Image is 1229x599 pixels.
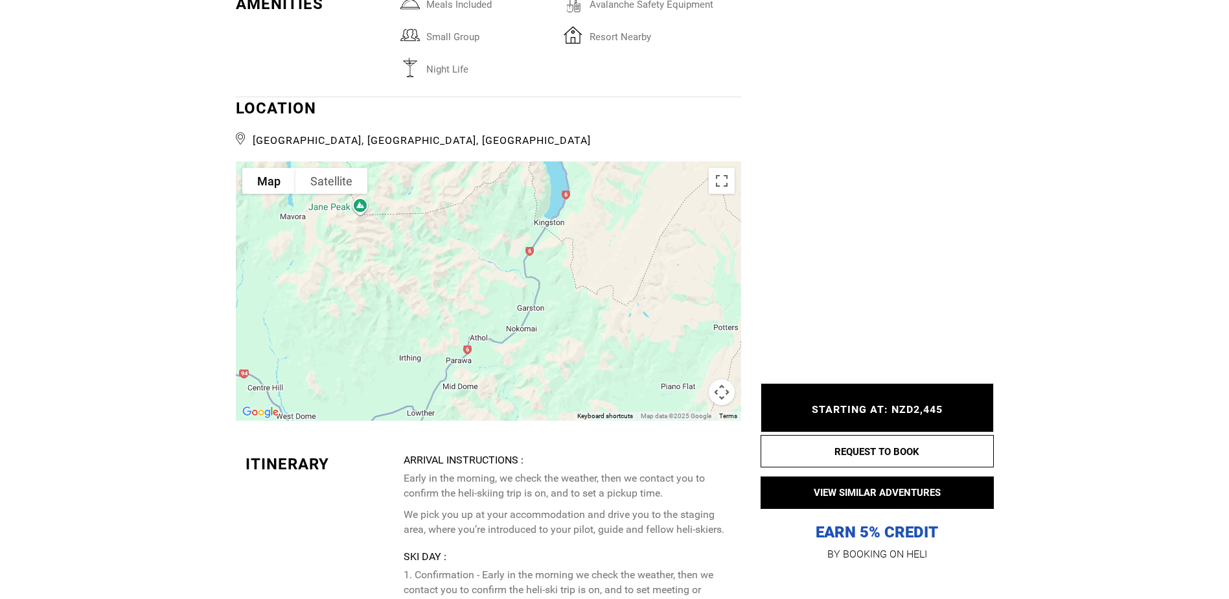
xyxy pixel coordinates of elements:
[761,393,994,543] p: EARN 5% CREDIT
[761,435,994,467] button: REQUEST TO BOOK
[583,25,727,42] span: resort nearby
[564,25,583,45] img: resortnearby.svg
[404,508,731,537] p: We pick you up at your accommodation and drive you to the staging area, where you’re introduced t...
[404,471,731,501] p: Early in the morning, we check the weather, then we contact you to confirm the heli-skiing trip i...
[761,476,994,509] button: VIEW SIMILAR ADVENTURES
[709,168,735,194] button: Toggle fullscreen view
[420,58,564,75] span: Night Life
[242,168,295,194] button: Show street map
[239,404,282,421] img: Google
[577,412,633,421] button: Keyboard shortcuts
[246,453,395,475] div: Itinerary
[420,25,564,42] span: small group
[400,25,420,45] img: smallgroup.svg
[239,404,282,421] a: Open this area in Google Maps (opens a new window)
[404,550,731,565] div: Ski Day :
[641,412,711,419] span: Map data ©2025 Google
[404,453,731,468] div: Arrival Instructions :
[761,545,994,563] p: BY BOOKING ON HELI
[236,129,741,148] span: [GEOGRAPHIC_DATA], [GEOGRAPHIC_DATA], [GEOGRAPHIC_DATA]
[400,58,420,77] img: nightlife.svg
[812,403,943,416] span: STARTING AT: NZD2,445
[236,97,741,148] div: LOCATION
[719,412,737,419] a: Terms (opens in new tab)
[295,168,367,194] button: Show satellite imagery
[709,379,735,405] button: Map camera controls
